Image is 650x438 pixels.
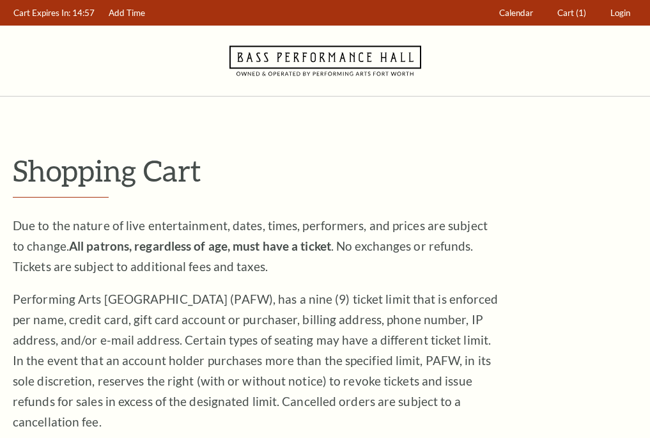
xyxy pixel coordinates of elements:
[557,8,574,18] span: Cart
[499,8,533,18] span: Calendar
[610,8,630,18] span: Login
[13,218,488,274] span: Due to the nature of live entertainment, dates, times, performers, and prices are subject to chan...
[552,1,592,26] a: Cart (1)
[493,1,539,26] a: Calendar
[72,8,95,18] span: 14:57
[576,8,586,18] span: (1)
[103,1,151,26] a: Add Time
[13,154,637,187] p: Shopping Cart
[13,289,499,432] p: Performing Arts [GEOGRAPHIC_DATA] (PAFW), has a nine (9) ticket limit that is enforced per name, ...
[13,8,70,18] span: Cart Expires In:
[69,239,331,253] strong: All patrons, regardless of age, must have a ticket
[605,1,637,26] a: Login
